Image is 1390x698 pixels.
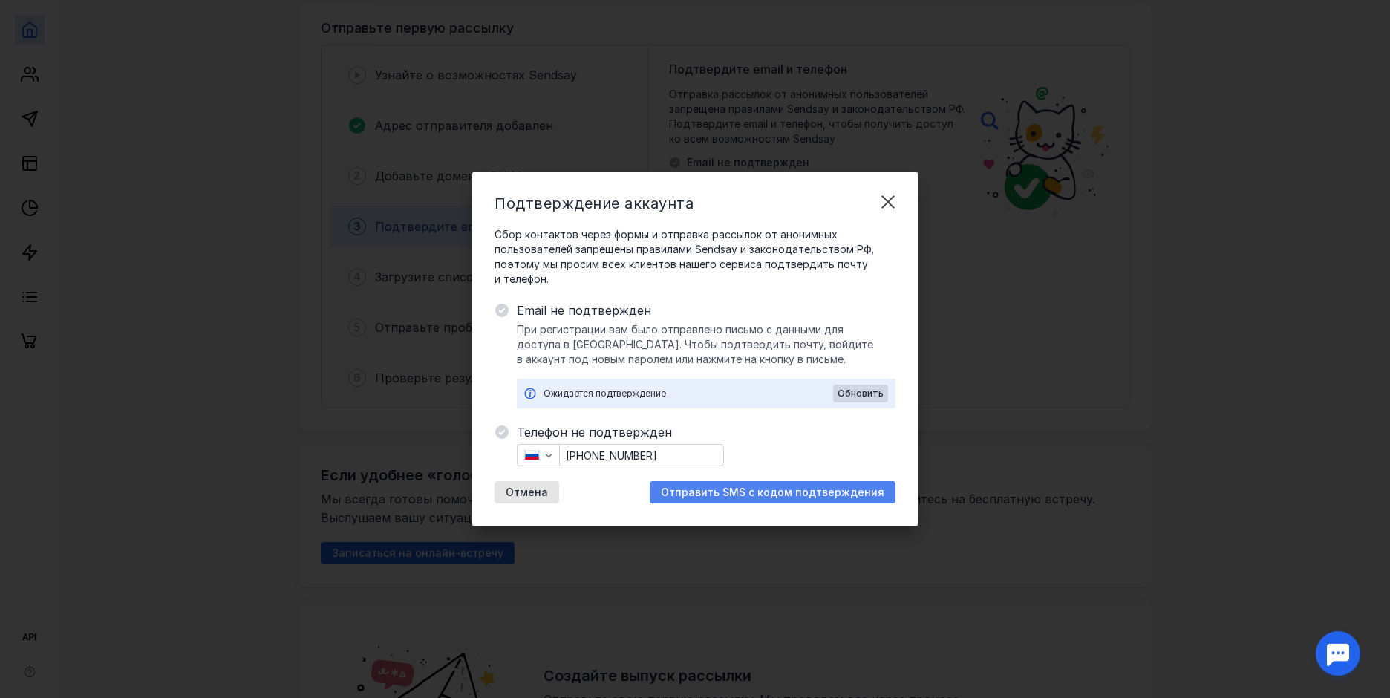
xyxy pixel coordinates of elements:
[495,481,559,503] button: Отмена
[495,195,694,212] span: Подтверждение аккаунта
[650,481,895,503] button: Отправить SMS с кодом подтверждения
[517,423,895,441] span: Телефон не подтвержден
[506,486,548,499] span: Отмена
[517,301,895,319] span: Email не подтвержден
[544,386,833,401] div: Ожидается подтверждение
[517,322,895,367] span: При регистрации вам было отправлено письмо с данными для доступа в [GEOGRAPHIC_DATA]. Чтобы подтв...
[495,227,895,287] span: Сбор контактов через формы и отправка рассылок от анонимных пользователей запрещены правилами Sen...
[661,486,884,499] span: Отправить SMS с кодом подтверждения
[838,388,884,399] span: Обновить
[833,385,888,402] button: Обновить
